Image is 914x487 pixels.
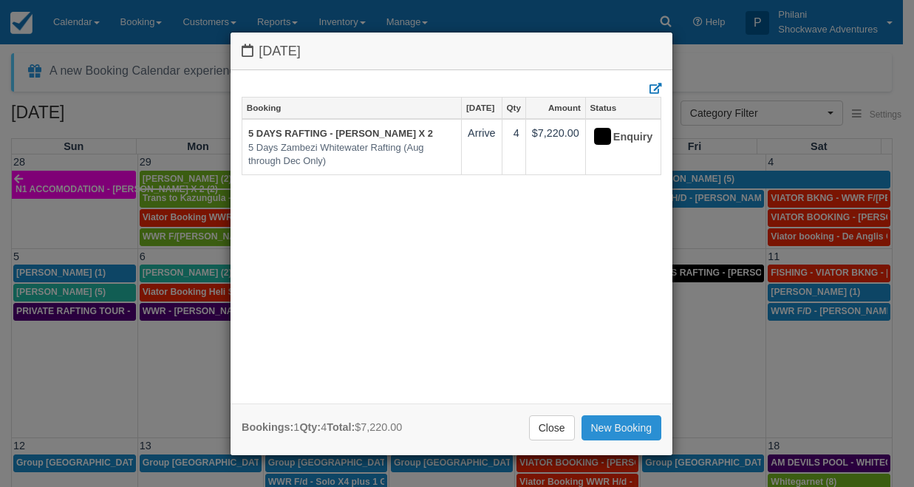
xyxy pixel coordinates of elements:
[242,44,661,59] h4: [DATE]
[327,421,355,433] strong: Total:
[526,98,585,118] a: Amount
[502,119,525,174] td: 4
[582,415,662,440] a: New Booking
[248,128,433,139] a: 5 DAYS RAFTING - [PERSON_NAME] X 2
[462,98,502,118] a: [DATE]
[502,98,525,118] a: Qty
[242,421,293,433] strong: Bookings:
[299,421,321,433] strong: Qty:
[525,119,585,174] td: $7,220.00
[586,98,661,118] a: Status
[592,126,642,149] div: Enquiry
[242,420,402,435] div: 1 4 $7,220.00
[462,119,502,174] td: Arrive
[529,415,575,440] a: Close
[248,141,455,168] em: 5 Days Zambezi Whitewater Rafting (Aug through Dec Only)
[242,98,461,118] a: Booking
